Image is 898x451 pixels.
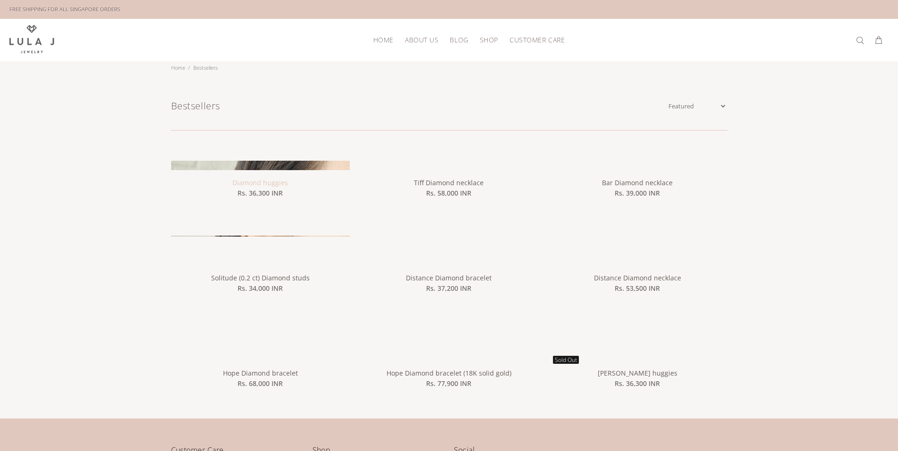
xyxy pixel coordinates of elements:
[359,256,538,265] a: Distance Diamond bracelet
[553,356,579,364] span: Sold Out
[426,283,471,294] span: Rs. 37,200 INR
[223,369,298,377] a: Hope Diamond bracelet
[414,178,484,187] a: Tiff Diamond necklace
[232,178,288,187] a: Diamond huggies
[615,378,660,389] span: Rs. 36,300 INR
[9,4,120,15] div: FREE SHIPPING FOR ALL SINGAPORE ORDERS
[548,352,727,360] a: Kate Diamond huggies Sold Out
[444,33,474,47] a: BLOG
[373,36,394,43] span: HOME
[211,273,310,282] a: Solitude (0.2 ct) Diamond studs
[171,99,667,113] h1: Bestsellers
[598,369,677,377] a: [PERSON_NAME] huggies
[399,33,444,47] a: ABOUT US
[171,256,350,265] a: Solitude (0.2 ct) Diamond studs
[510,36,565,43] span: CUSTOMER CARE
[406,273,492,282] a: Distance Diamond bracelet
[615,188,660,198] span: Rs. 39,000 INR
[594,273,681,282] a: Distance Diamond necklace
[405,36,438,43] span: ABOUT US
[548,161,727,170] a: Bar Diamond necklace
[238,283,283,294] span: Rs. 34,000 INR
[171,161,350,170] a: Diamond huggies Diamond huggies
[504,33,565,47] a: CUSTOMER CARE
[171,352,350,360] a: Hope Diamond bracelet
[480,36,498,43] span: SHOP
[359,352,538,360] a: Hope Diamond bracelet (18K solid gold)
[450,36,468,43] span: BLOG
[387,369,511,377] a: Hope Diamond bracelet (18K solid gold)
[426,378,471,389] span: Rs. 77,900 INR
[171,64,185,71] a: Home
[188,61,221,74] li: Bestsellers
[548,256,727,265] a: Distance Diamond necklace
[426,188,471,198] span: Rs. 58,000 INR
[602,178,673,187] a: Bar Diamond necklace
[359,161,538,170] a: Tiff Diamond necklace
[171,161,350,340] img: Diamond huggies
[474,33,504,47] a: SHOP
[368,33,399,47] a: HOME
[238,378,283,389] span: Rs. 68,000 INR
[238,188,283,198] span: Rs. 36,300 INR
[615,283,660,294] span: Rs. 53,500 INR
